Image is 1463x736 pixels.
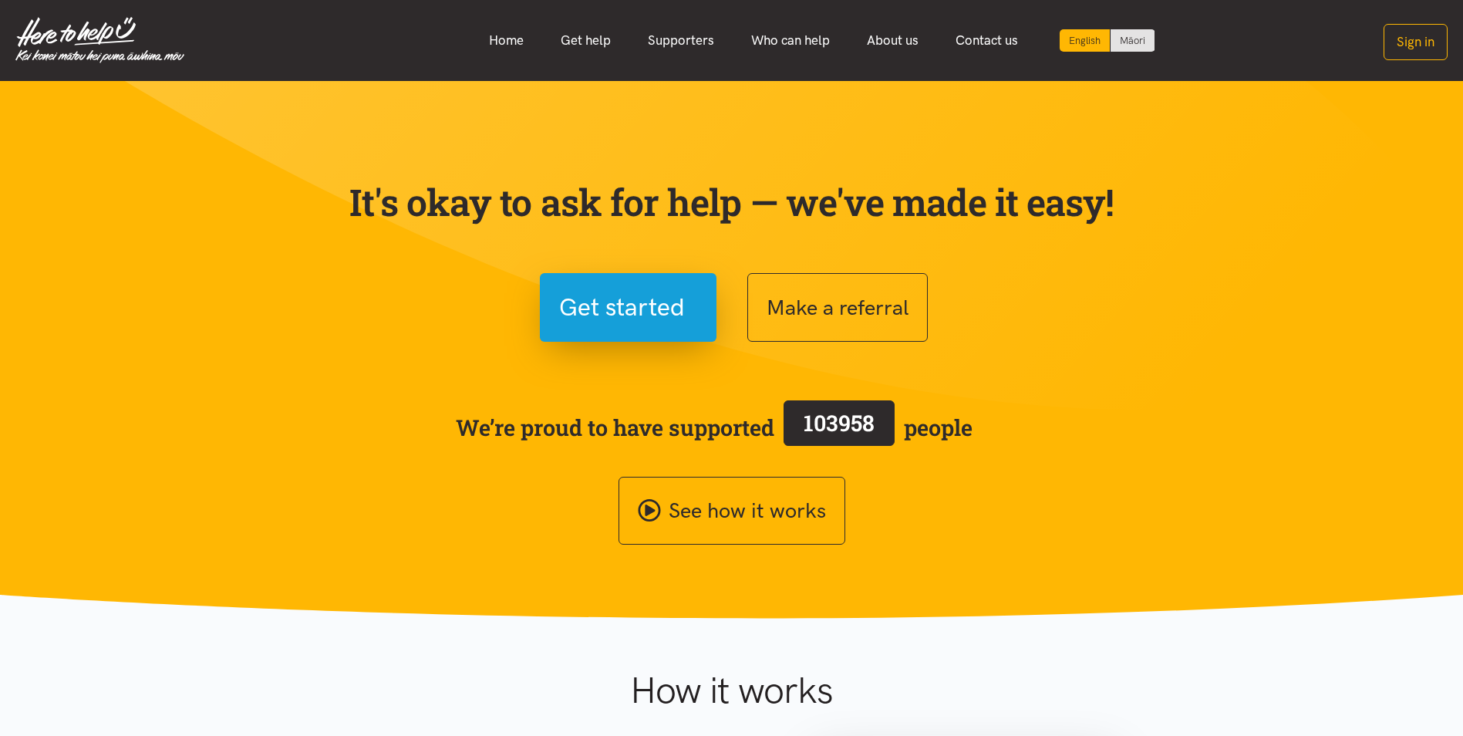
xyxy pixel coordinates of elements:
[937,24,1037,57] a: Contact us
[747,273,928,342] button: Make a referral
[629,24,733,57] a: Supporters
[1111,29,1155,52] a: Switch to Te Reo Māori
[1060,29,1111,52] div: Current language
[456,397,973,457] span: We’re proud to have supported people
[804,408,875,437] span: 103958
[733,24,848,57] a: Who can help
[1060,29,1155,52] div: Language toggle
[346,180,1117,225] p: It's okay to ask for help — we've made it easy!
[470,24,542,57] a: Home
[1384,24,1448,60] button: Sign in
[540,273,716,342] button: Get started
[542,24,629,57] a: Get help
[15,17,184,63] img: Home
[848,24,937,57] a: About us
[480,668,983,713] h1: How it works
[774,397,904,457] a: 103958
[559,288,685,327] span: Get started
[619,477,845,545] a: See how it works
